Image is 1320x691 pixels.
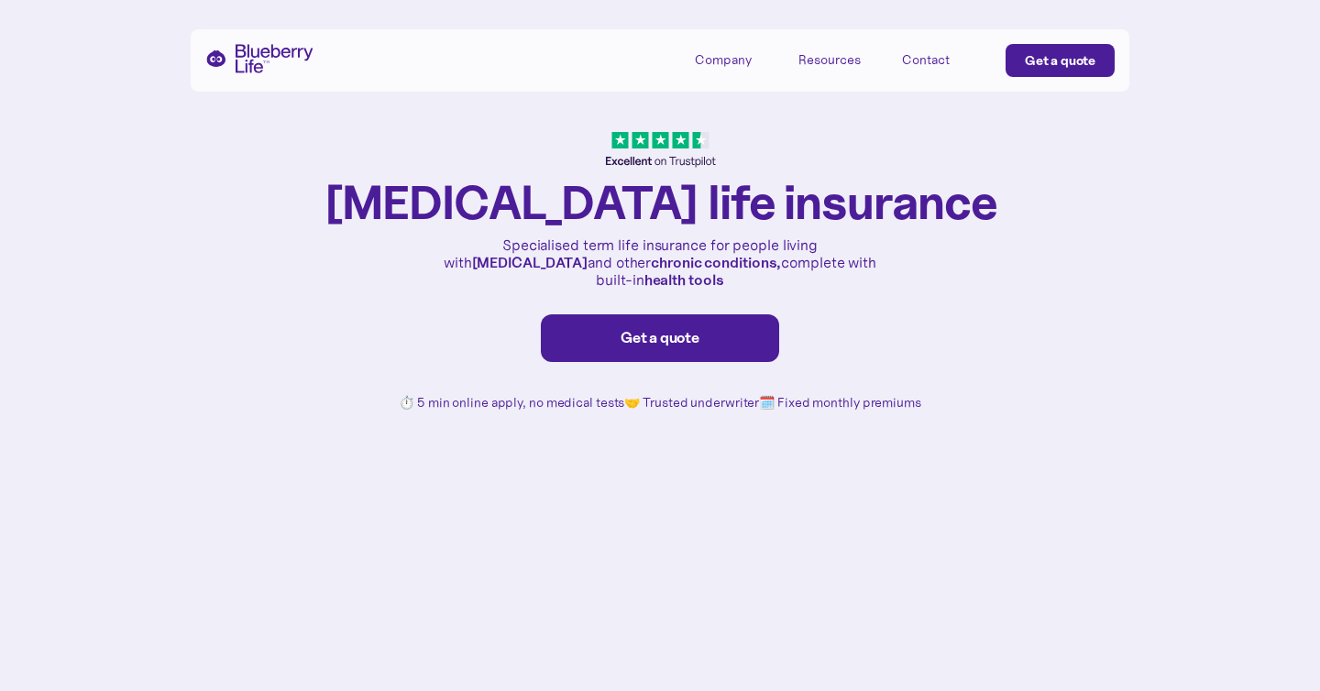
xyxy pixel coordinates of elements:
div: Company [695,44,777,74]
strong: [MEDICAL_DATA] [472,253,588,271]
div: Company [695,52,752,68]
a: Contact [902,44,984,74]
div: Resources [798,44,881,74]
strong: chronic conditions, [651,253,781,271]
strong: health tools [644,270,724,289]
div: Resources [798,52,861,68]
p: Specialised term life insurance for people living with and other complete with built-in [440,236,880,290]
div: Get a quote [560,329,760,347]
a: home [205,44,313,73]
p: ⏱️ 5 min online apply, no medical tests 🤝 Trusted underwriter 🗓️ Fixed monthly premiums [399,395,921,411]
a: Get a quote [541,314,779,362]
a: Get a quote [1006,44,1115,77]
div: Contact [902,52,950,68]
h1: [MEDICAL_DATA] life insurance [323,177,997,227]
div: Get a quote [1025,51,1095,70]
